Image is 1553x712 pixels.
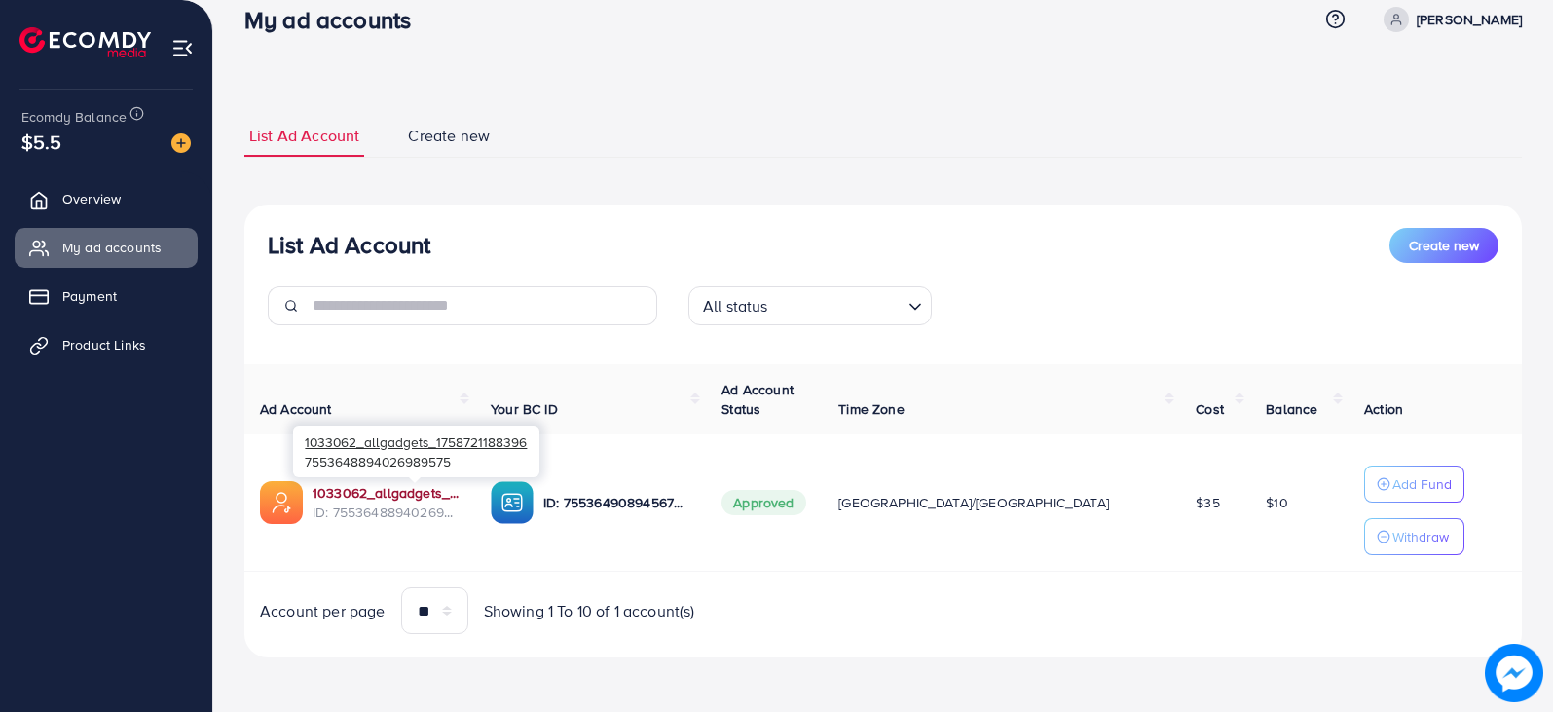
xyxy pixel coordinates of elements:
[1364,518,1464,555] button: Withdraw
[293,426,539,477] div: 7553648894026989575
[1364,466,1464,503] button: Add Fund
[774,288,901,320] input: Search for option
[15,325,198,364] a: Product Links
[699,292,772,320] span: All status
[268,231,430,259] h3: List Ad Account
[838,493,1109,512] span: [GEOGRAPHIC_DATA]/[GEOGRAPHIC_DATA]
[1392,472,1452,496] p: Add Fund
[249,125,359,147] span: List Ad Account
[62,286,117,306] span: Payment
[1266,399,1317,419] span: Balance
[244,6,426,34] h3: My ad accounts
[1417,8,1522,31] p: [PERSON_NAME]
[721,490,805,515] span: Approved
[171,133,191,153] img: image
[1409,236,1479,255] span: Create new
[15,179,198,218] a: Overview
[721,380,794,419] span: Ad Account Status
[1266,493,1287,512] span: $10
[313,503,460,522] span: ID: 7553648894026989575
[260,399,332,419] span: Ad Account
[19,27,151,57] img: logo
[1364,399,1403,419] span: Action
[62,189,121,208] span: Overview
[688,286,932,325] div: Search for option
[62,238,162,257] span: My ad accounts
[1196,399,1224,419] span: Cost
[260,600,386,622] span: Account per page
[1485,644,1543,702] img: image
[313,483,460,503] a: 1033062_allgadgets_1758721188396
[1376,7,1522,32] a: [PERSON_NAME]
[408,125,490,147] span: Create new
[15,277,198,316] a: Payment
[21,128,62,156] span: $5.5
[484,600,695,622] span: Showing 1 To 10 of 1 account(s)
[1389,228,1498,263] button: Create new
[491,481,534,524] img: ic-ba-acc.ded83a64.svg
[491,399,558,419] span: Your BC ID
[305,432,527,451] span: 1033062_allgadgets_1758721188396
[543,491,690,514] p: ID: 7553649089456701448
[15,228,198,267] a: My ad accounts
[1196,493,1219,512] span: $35
[171,37,194,59] img: menu
[21,107,127,127] span: Ecomdy Balance
[1392,525,1449,548] p: Withdraw
[62,335,146,355] span: Product Links
[260,481,303,524] img: ic-ads-acc.e4c84228.svg
[838,399,904,419] span: Time Zone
